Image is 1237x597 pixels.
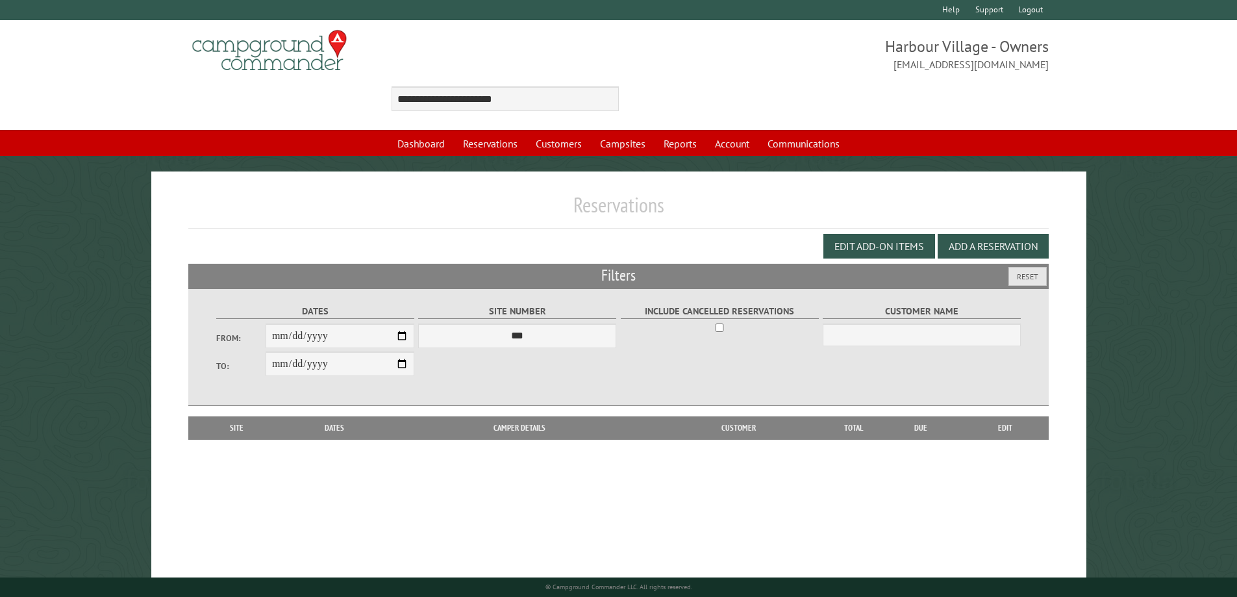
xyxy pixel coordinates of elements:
th: Total [828,416,880,440]
a: Dashboard [390,131,453,156]
a: Customers [528,131,590,156]
button: Edit Add-on Items [823,234,935,259]
th: Customer [649,416,828,440]
th: Site [195,416,279,440]
th: Due [880,416,962,440]
a: Campsites [592,131,653,156]
label: To: [216,360,266,372]
th: Dates [279,416,390,440]
button: Reset [1008,267,1047,286]
a: Reports [656,131,705,156]
label: Customer Name [823,304,1021,319]
a: Communications [760,131,847,156]
small: © Campground Commander LLC. All rights reserved. [545,583,692,591]
a: Reservations [455,131,525,156]
a: Account [707,131,757,156]
h2: Filters [188,264,1049,288]
label: From: [216,332,266,344]
img: Campground Commander [188,25,351,76]
span: Harbour Village - Owners [EMAIL_ADDRESS][DOMAIN_NAME] [619,36,1049,72]
button: Add a Reservation [938,234,1049,259]
label: Include Cancelled Reservations [621,304,819,319]
th: Edit [962,416,1049,440]
label: Site Number [418,304,616,319]
h1: Reservations [188,192,1049,228]
th: Camper Details [390,416,649,440]
label: Dates [216,304,414,319]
